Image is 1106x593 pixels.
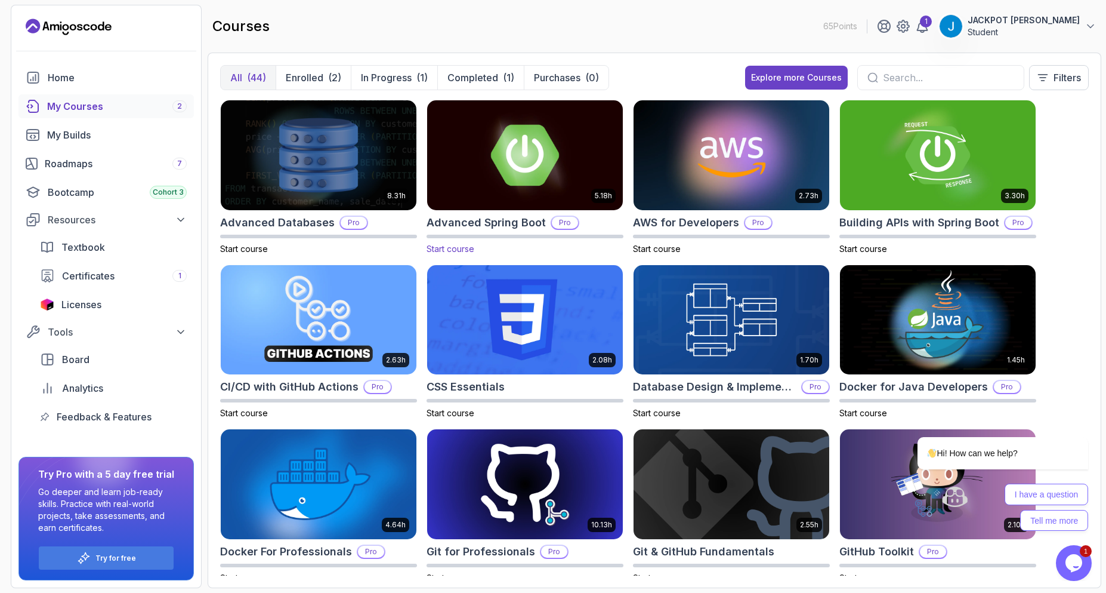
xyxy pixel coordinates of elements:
span: Start course [839,408,887,418]
input: Search... [883,70,1014,85]
a: courses [18,94,194,118]
span: 1 [178,271,181,281]
span: Start course [839,244,887,254]
div: (1) [416,70,428,85]
img: GitHub Toolkit card [840,429,1036,539]
img: Building APIs with Spring Boot card [840,100,1036,210]
span: Start course [427,573,474,583]
img: jetbrains icon [40,299,54,311]
a: bootcamp [18,180,194,204]
span: 7 [177,159,182,168]
button: Resources [18,209,194,231]
p: Filters [1054,70,1081,85]
span: Textbook [61,240,105,254]
img: Git & GitHub Fundamentals card [634,429,829,539]
p: Enrolled [286,70,323,85]
a: analytics [33,376,194,400]
p: Purchases [534,70,580,85]
span: Start course [220,244,268,254]
a: Try for free [95,554,136,563]
h2: GitHub Toolkit [839,543,914,560]
span: Feedback & Features [57,410,152,424]
div: (0) [585,70,599,85]
img: Advanced Spring Boot card [422,97,628,213]
a: board [33,348,194,371]
button: Enrolled(2) [276,66,351,90]
h2: Advanced Spring Boot [427,214,546,231]
div: My Builds [47,128,187,142]
div: 1 [920,16,932,27]
a: certificates [33,264,194,288]
button: Try for free [38,546,174,570]
img: AWS for Developers card [634,100,829,210]
h2: Git & GitHub Fundamentals [633,543,774,560]
p: 1.70h [800,355,818,365]
a: Landing page [26,17,112,36]
img: Git for Professionals card [427,429,623,539]
p: 4.64h [385,520,406,530]
p: JACKPOT [PERSON_NAME] [968,14,1080,26]
span: Start course [427,408,474,418]
h2: CSS Essentials [427,379,505,395]
button: user profile imageJACKPOT [PERSON_NAME]Student [939,14,1096,38]
img: Docker For Professionals card [221,429,416,539]
span: Start course [220,408,268,418]
div: (1) [503,70,514,85]
h2: Docker For Professionals [220,543,352,560]
img: CI/CD with GitHub Actions card [221,265,416,375]
h2: Git for Professionals [427,543,535,560]
p: Student [968,26,1080,38]
div: My Courses [47,99,187,113]
p: All [230,70,242,85]
h2: Building APIs with Spring Boot [839,214,999,231]
a: licenses [33,293,194,317]
a: roadmaps [18,152,194,176]
span: Certificates [62,269,115,283]
div: Home [48,70,187,85]
h2: Advanced Databases [220,214,335,231]
span: Start course [633,244,681,254]
img: user profile image [940,15,962,38]
img: Docker for Java Developers card [840,265,1036,375]
button: Filters [1029,65,1089,90]
span: Start course [633,408,681,418]
p: Pro [920,546,946,558]
p: 2.73h [799,191,818,201]
p: 3.30h [1005,191,1025,201]
span: Licenses [61,297,101,312]
p: 10.13h [591,520,612,530]
button: Tools [18,321,194,343]
h2: AWS for Developers [633,214,739,231]
span: Start course [633,573,681,583]
span: Cohort 3 [153,188,184,197]
button: In Progress(1) [351,66,437,90]
p: Pro [745,217,771,229]
span: 2 [177,102,182,111]
p: 65 Points [823,20,857,32]
span: Start course [427,244,474,254]
p: Pro [1005,217,1031,229]
h2: CI/CD with GitHub Actions [220,379,359,395]
p: 2.63h [386,355,406,365]
div: (44) [247,70,266,85]
div: Tools [48,325,187,339]
iframe: chat widget [1056,545,1094,581]
p: 2.55h [800,520,818,530]
iframe: chat widget [879,329,1094,539]
button: Explore more Courses [745,66,848,90]
p: Pro [341,217,367,229]
p: Pro [541,546,567,558]
img: Database Design & Implementation card [634,265,829,375]
span: Analytics [62,381,103,395]
a: home [18,66,194,90]
p: Pro [358,546,384,558]
p: Pro [802,381,829,393]
h2: courses [212,17,270,36]
p: 2.08h [592,355,612,365]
